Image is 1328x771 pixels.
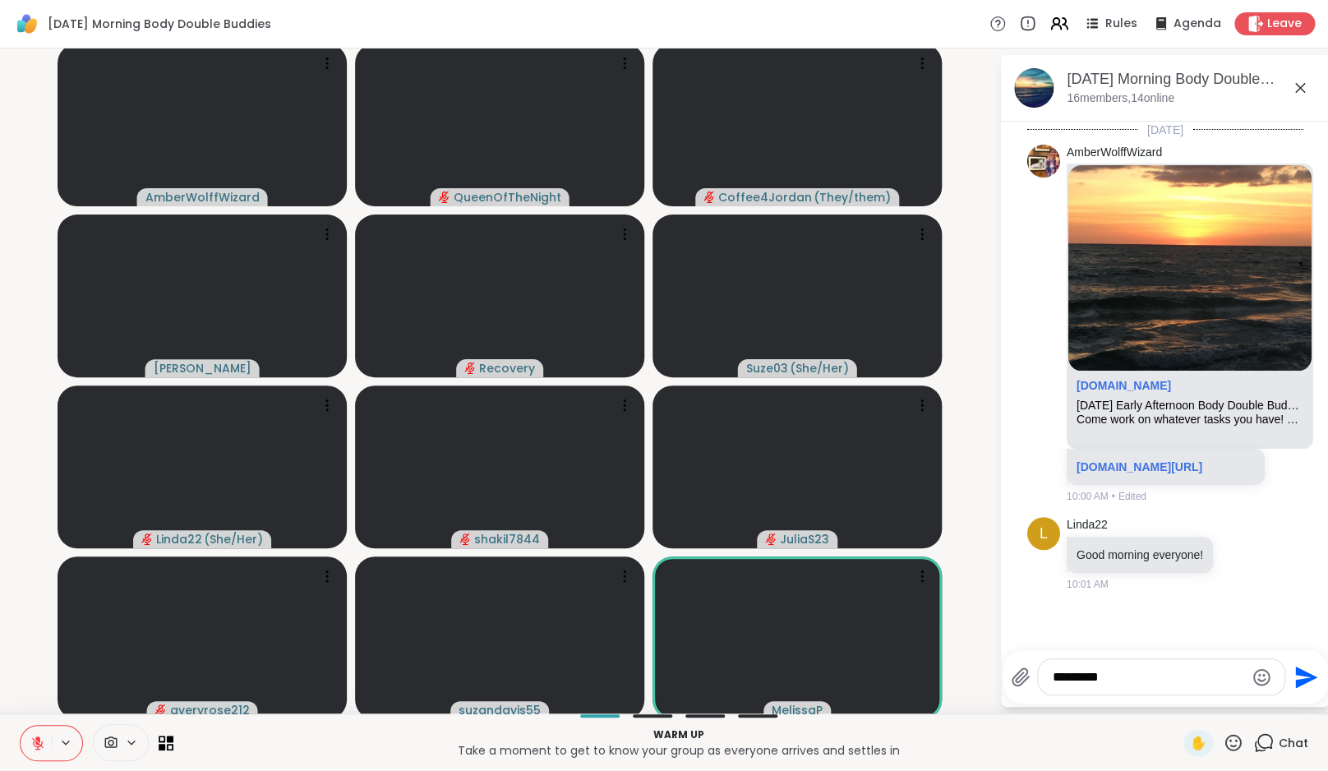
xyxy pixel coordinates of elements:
[1252,667,1271,687] button: Emoji picker
[13,10,41,38] img: ShareWell Logomark
[1040,523,1048,545] span: L
[1279,735,1308,751] span: Chat
[1174,16,1221,32] span: Agenda
[459,533,471,545] span: audio-muted
[780,531,829,547] span: JuliaS23
[1067,90,1174,107] p: 16 members, 14 online
[1014,68,1054,108] img: Tuesday Morning Body Double Buddies, Oct 14
[459,702,541,718] span: suzandavis55
[1068,165,1312,370] img: Tuesday Early Afternoon Body Double Buddies
[1137,122,1193,138] span: [DATE]
[464,362,476,374] span: audio-muted
[1077,547,1203,563] p: Good morning everyone!
[454,189,561,205] span: QueenOfTheNight
[1267,16,1302,32] span: Leave
[814,189,891,205] span: ( They/them )
[156,531,202,547] span: Linda22
[1077,460,1202,473] a: [DOMAIN_NAME][URL]
[718,189,812,205] span: Coffee4Jordan
[1067,69,1316,90] div: [DATE] Morning Body Double Buddies, [DATE]
[1077,379,1171,392] a: Attachment
[1077,399,1303,413] div: [DATE] Early Afternoon Body Double Buddies
[1067,517,1108,533] a: Linda22
[479,360,535,376] span: Recovery
[1105,16,1137,32] span: Rules
[765,533,777,545] span: audio-muted
[703,192,715,203] span: audio-muted
[1027,145,1060,178] img: https://sharewell-space-live.sfo3.digitaloceanspaces.com/user-generated/9a5601ee-7e1f-42be-b53e-4...
[772,702,823,718] span: MelissaP
[1053,669,1244,686] textarea: Type your message
[1190,733,1206,753] span: ✋
[155,704,167,716] span: audio-muted
[474,531,540,547] span: shakil7844
[439,192,450,203] span: audio-muted
[204,531,263,547] span: ( She/Her )
[790,360,849,376] span: ( She/Her )
[1112,489,1115,504] span: •
[1067,489,1109,504] span: 10:00 AM
[141,533,153,545] span: audio-muted
[1077,413,1303,427] div: Come work on whatever tasks you have! Just want company to chill with? Thats fine too! I always e...
[746,360,788,376] span: Suze03
[48,16,271,32] span: [DATE] Morning Body Double Buddies
[1067,145,1162,161] a: AmberWolffWizard
[1285,658,1322,695] button: Send
[183,727,1174,742] p: Warm up
[1067,577,1109,592] span: 10:01 AM
[154,360,251,376] span: [PERSON_NAME]
[1118,489,1146,504] span: Edited
[183,742,1174,759] p: Take a moment to get to know your group as everyone arrives and settles in
[145,189,260,205] span: AmberWolffWizard
[170,702,250,718] span: averyrose212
